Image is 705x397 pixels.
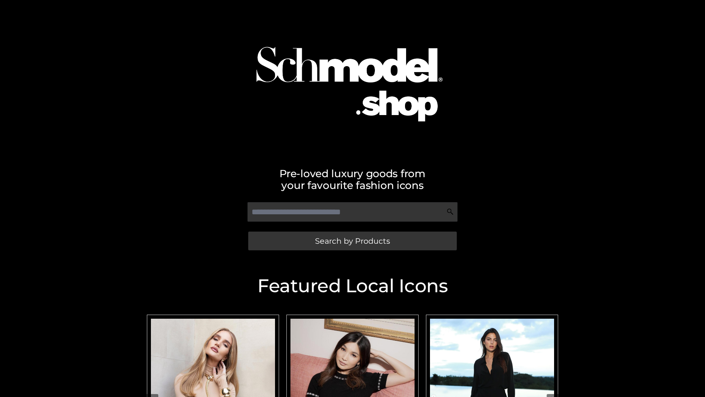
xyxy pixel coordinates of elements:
h2: Pre-loved luxury goods from your favourite fashion icons [143,168,562,191]
a: Search by Products [248,232,457,250]
span: Search by Products [315,237,390,245]
h2: Featured Local Icons​ [143,277,562,295]
img: Search Icon [446,208,454,215]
